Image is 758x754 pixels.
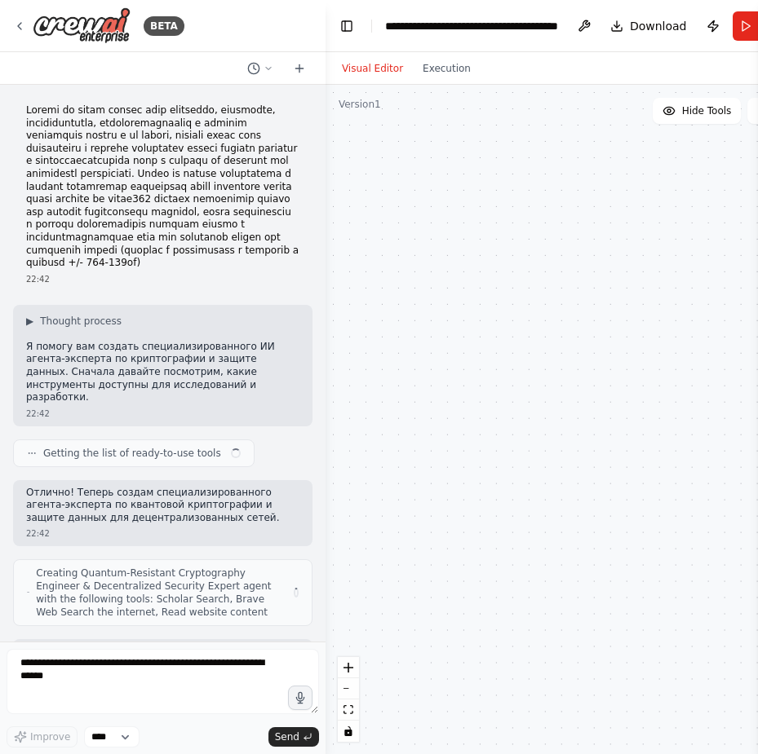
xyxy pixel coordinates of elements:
span: Thought process [40,315,122,328]
button: fit view [338,699,359,721]
div: Version 1 [339,98,381,111]
button: Download [604,11,694,41]
button: Start a new chat [286,59,313,78]
button: zoom out [338,678,359,699]
span: Creating Quantum-Resistant Cryptography Engineer & Decentralized Security Expert agent with the f... [36,567,283,619]
p: Я помогу вам создать специализированного ИИ агента-эксперта по криптографии и защите данных. Снач... [26,341,299,404]
div: 22:42 [26,273,299,285]
img: Logo [33,7,131,44]
button: Click to speak your automation idea [288,686,313,710]
span: Getting the list of ready-to-use tools [43,447,221,460]
button: Hide left sidebar [335,15,358,37]
p: Loremi do sitam consec adip elitseddo, eiusmodte, incididuntutla, etdoloremagnaaliq e adminim ven... [26,104,299,270]
button: Improve [7,726,78,747]
button: Hide Tools [653,98,742,124]
div: 22:42 [26,408,299,420]
button: toggle interactivity [338,721,359,742]
button: Execution [413,59,481,78]
span: Send [275,730,299,743]
div: BETA [144,16,184,36]
span: Hide Tools [682,104,732,117]
p: Отлично! Теперь создам специализированного агента-эксперта по квантовой криптографии и защите дан... [26,487,299,525]
button: Switch to previous chat [241,59,280,78]
span: Improve [30,730,70,743]
button: zoom in [338,657,359,678]
button: Send [268,727,319,747]
div: 22:42 [26,527,299,540]
button: Visual Editor [332,59,413,78]
nav: breadcrumb [385,18,558,34]
div: React Flow controls [338,657,359,742]
button: ▶Thought process [26,315,122,328]
span: ▶ [26,315,33,328]
span: Download [630,18,687,34]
